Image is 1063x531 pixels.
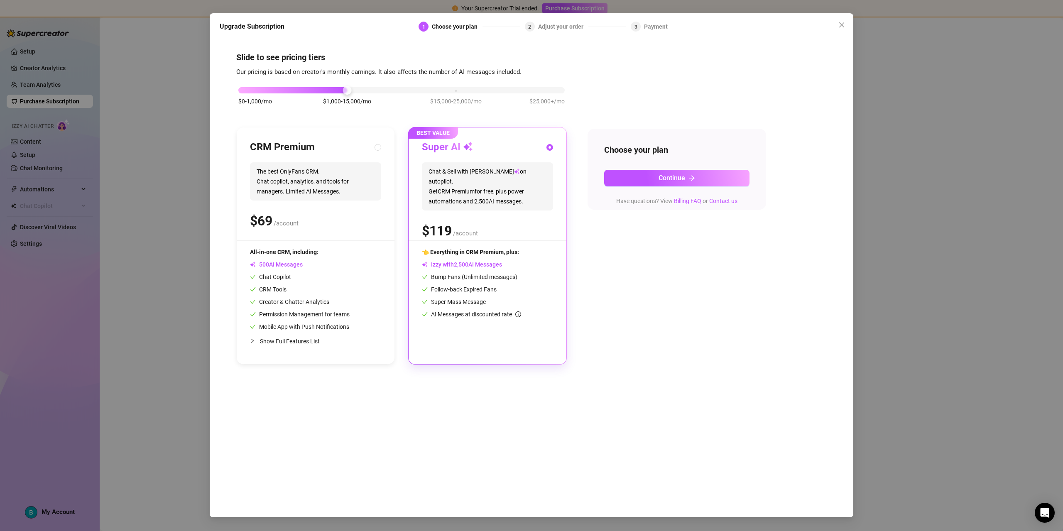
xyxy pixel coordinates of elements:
div: Adjust your order [538,22,588,32]
h4: Slide to see pricing tiers [236,51,827,63]
span: /account [274,220,299,227]
span: Continue [659,174,685,182]
div: Choose your plan [432,22,483,32]
span: Follow-back Expired Fans [422,286,497,293]
h3: Super AI [422,141,473,154]
span: Our pricing is based on creator's monthly earnings. It also affects the number of AI messages inc... [236,68,522,76]
a: Contact us [709,198,737,204]
span: Chat & Sell with [PERSON_NAME] on autopilot. Get CRM Premium for free, plus power automations and... [422,162,553,210]
h3: CRM Premium [250,141,315,154]
span: check [422,286,428,292]
a: Billing FAQ [674,198,701,204]
button: Close [835,18,848,32]
span: check [250,324,256,330]
span: 1 [422,24,425,29]
h5: Upgrade Subscription [220,22,284,32]
span: AI Messages [250,261,303,268]
span: AI Messages at discounted rate [431,311,521,318]
span: Super Mass Message [422,299,486,305]
span: 3 [634,24,637,29]
span: Mobile App with Push Notifications [250,323,349,330]
span: Izzy with AI Messages [422,261,502,268]
span: BEST VALUE [408,127,458,139]
span: Bump Fans (Unlimited messages) [422,274,517,280]
span: Chat Copilot [250,274,291,280]
span: Show Full Features List [260,338,320,345]
span: check [422,274,428,280]
span: Close [835,22,848,28]
span: Creator & Chatter Analytics [250,299,329,305]
span: $15,000-25,000/mo [430,97,482,106]
span: info-circle [515,311,521,317]
span: /account [453,230,478,237]
h4: Choose your plan [604,144,749,156]
button: Continuearrow-right [604,170,749,186]
span: collapsed [250,338,255,343]
span: check [250,299,256,305]
span: $25,000+/mo [529,97,565,106]
span: The best OnlyFans CRM. Chat copilot, analytics, and tools for managers. Limited AI Messages. [250,162,381,201]
span: Have questions? View or [616,198,737,204]
span: $1,000-15,000/mo [323,97,371,106]
span: arrow-right [688,175,695,181]
span: All-in-one CRM, including: [250,249,318,255]
span: Permission Management for teams [250,311,350,318]
span: 👈 Everything in CRM Premium, plus: [422,249,519,255]
span: check [250,274,256,280]
span: 2 [528,24,531,29]
span: $0-1,000/mo [238,97,272,106]
span: $ [422,223,452,239]
span: check [250,311,256,317]
span: check [422,311,428,317]
span: CRM Tools [250,286,287,293]
span: close [838,22,845,28]
span: $ [250,213,272,229]
span: check [422,299,428,305]
span: check [250,286,256,292]
div: Show Full Features List [250,331,381,351]
div: Payment [644,22,668,32]
div: Open Intercom Messenger [1035,503,1055,523]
